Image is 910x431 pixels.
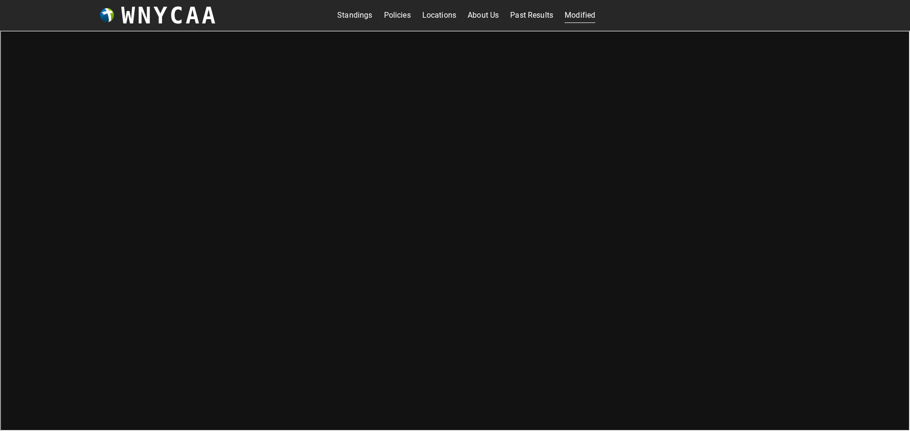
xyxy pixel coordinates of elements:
a: Locations [422,8,456,23]
a: Modified [565,8,595,23]
img: wnycaaBall.png [100,8,114,22]
a: Past Results [510,8,553,23]
a: About Us [468,8,499,23]
a: Standings [337,8,372,23]
a: Policies [384,8,411,23]
h3: WNYCAA [121,2,218,29]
